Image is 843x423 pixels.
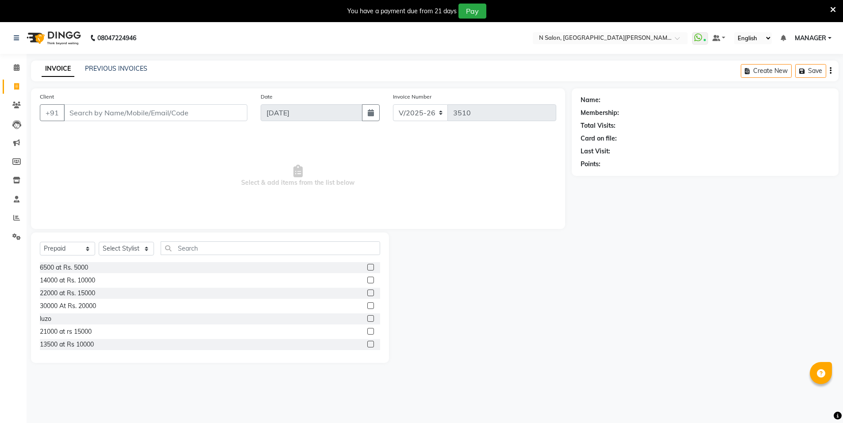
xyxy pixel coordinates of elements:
[795,34,826,43] span: MANAGER
[97,26,136,50] b: 08047224946
[458,4,486,19] button: Pay
[23,26,83,50] img: logo
[40,276,95,285] div: 14000 at Rs. 10000
[40,132,556,220] span: Select & add items from the list below
[40,93,54,101] label: Client
[347,7,457,16] div: You have a payment due from 21 days
[581,95,600,105] div: Name:
[581,108,619,118] div: Membership:
[40,314,51,324] div: luzo
[40,340,94,349] div: 13500 at Rs 10000
[161,241,380,255] input: Search
[40,301,96,311] div: 30000 At Rs. 20000
[85,65,147,72] a: PREVIOUS INVOICES
[40,289,95,298] div: 22000 at Rs. 15000
[393,93,431,101] label: Invoice Number
[261,93,273,101] label: Date
[42,61,74,77] a: INVOICE
[64,104,247,121] input: Search by Name/Mobile/Email/Code
[581,160,600,169] div: Points:
[581,121,616,130] div: Total Visits:
[741,64,792,78] button: Create New
[40,104,65,121] button: +91
[581,147,610,156] div: Last Visit:
[40,327,92,336] div: 21000 at rs 15000
[40,263,88,272] div: 6500 at Rs. 5000
[581,134,617,143] div: Card on file:
[795,64,826,78] button: Save
[806,388,834,414] iframe: chat widget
